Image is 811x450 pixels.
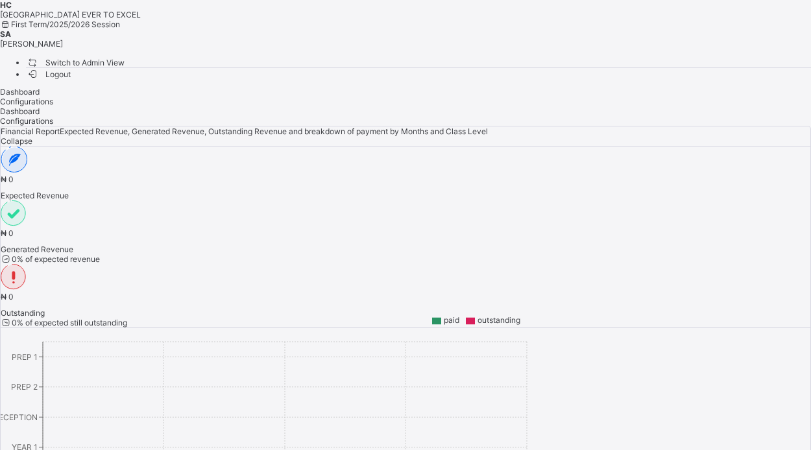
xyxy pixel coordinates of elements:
span: Logout [26,67,71,81]
span: ₦ 0 [1,174,14,184]
li: dropdown-list-item-buttom-1 [26,68,811,79]
span: outstanding [478,315,520,325]
span: Collapse [1,136,32,146]
span: 0 % of expected revenue [1,254,100,264]
img: expected-2.4343d3e9d0c965b919479240f3db56ac.svg [1,147,28,172]
span: Financial Report [1,126,60,136]
tspan: PREP 1 [12,352,38,362]
img: paid-1.3eb1404cbcb1d3b736510a26bbfa3ccb.svg [1,200,26,226]
span: Expected Revenue [1,191,810,200]
li: dropdown-list-item-name-0 [26,56,811,68]
span: Switch to Admin View [26,56,125,69]
span: ₦ 0 [1,292,14,302]
span: 0 % of expected still outstanding [1,318,127,327]
img: outstanding-1.146d663e52f09953f639664a84e30106.svg [1,264,26,290]
span: paid [444,315,459,325]
span: Generated Revenue [1,244,810,254]
tspan: PREP 2 [11,382,38,392]
span: Expected Revenue, Generated Revenue, Outstanding Revenue and breakdown of payment by Months and C... [60,126,488,136]
span: EVER TO EXCEL [82,10,141,19]
span: ₦ 0 [1,228,14,238]
span: Outstanding [1,308,810,318]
